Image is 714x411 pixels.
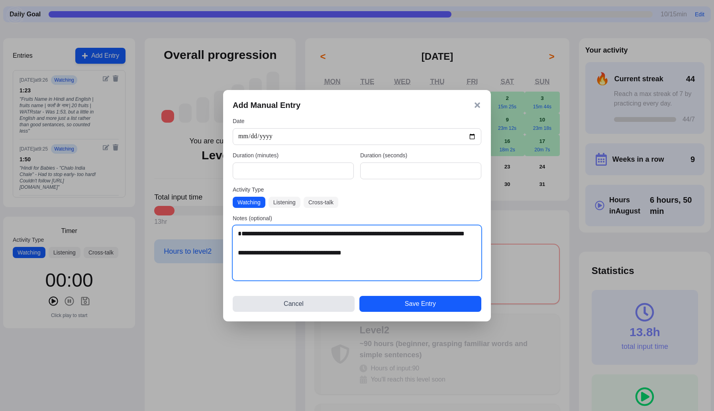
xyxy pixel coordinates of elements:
label: Notes (optional) [233,214,481,222]
label: Activity Type [233,186,481,194]
button: Save Entry [359,296,481,312]
label: Duration (seconds) [360,151,481,159]
h3: Add Manual Entry [233,100,300,111]
label: Duration (minutes) [233,151,354,159]
label: Date [233,117,481,125]
button: Cancel [233,296,355,312]
button: Watching [233,197,265,208]
button: Cross-talk [304,197,338,208]
button: Listening [269,197,300,208]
